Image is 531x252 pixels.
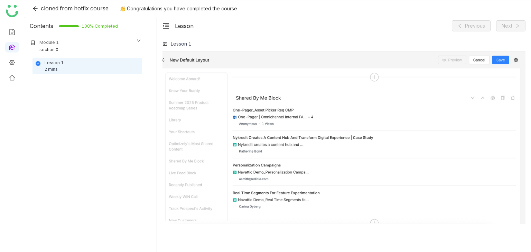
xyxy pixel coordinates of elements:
[452,20,491,31] button: Previous
[45,60,64,66] div: Lesson 1
[496,20,525,31] button: Next
[45,66,58,73] div: 2 mins
[162,22,169,30] button: menu-fold
[115,4,241,13] div: 👏 Congratulations you have completed the course
[162,51,525,224] img: 68d4f36ee6e18666f34b8e83
[175,22,194,30] div: Lesson
[171,40,192,47] div: Lesson 1
[6,5,18,17] img: logo
[26,35,146,58] div: Module 1section 0
[41,5,109,12] span: cloned from hotfix course
[162,22,169,29] span: menu-fold
[82,24,90,28] span: 100% Completed
[30,22,53,30] div: Contents
[39,39,59,46] div: Module 1
[162,41,167,46] img: lms-folder.svg
[39,47,58,53] div: section 0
